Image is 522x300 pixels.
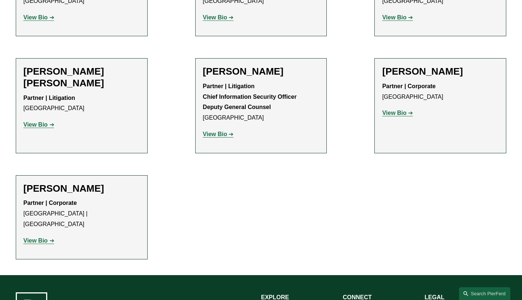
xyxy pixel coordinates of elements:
[23,183,140,195] h2: [PERSON_NAME]
[382,66,499,78] h2: [PERSON_NAME]
[23,121,48,128] strong: View Bio
[203,14,227,20] strong: View Bio
[459,287,510,300] a: Search this site
[203,14,234,20] a: View Bio
[23,14,48,20] strong: View Bio
[23,121,54,128] a: View Bio
[23,95,75,101] strong: Partner | Litigation
[23,237,54,244] a: View Bio
[203,83,255,89] strong: Partner | Litigation
[23,198,140,229] p: [GEOGRAPHIC_DATA] | [GEOGRAPHIC_DATA]
[23,14,54,20] a: View Bio
[382,81,499,102] p: [GEOGRAPHIC_DATA]
[23,237,48,244] strong: View Bio
[203,81,319,123] p: [GEOGRAPHIC_DATA]
[23,93,140,114] p: [GEOGRAPHIC_DATA]
[23,66,140,89] h2: [PERSON_NAME] [PERSON_NAME]
[23,200,77,206] strong: Partner | Corporate
[382,110,413,116] a: View Bio
[203,131,234,137] a: View Bio
[203,94,297,110] strong: Chief Information Security Officer Deputy General Counsel
[382,110,406,116] strong: View Bio
[382,14,413,20] a: View Bio
[203,131,227,137] strong: View Bio
[382,14,406,20] strong: View Bio
[203,66,319,78] h2: [PERSON_NAME]
[382,83,436,89] strong: Partner | Corporate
